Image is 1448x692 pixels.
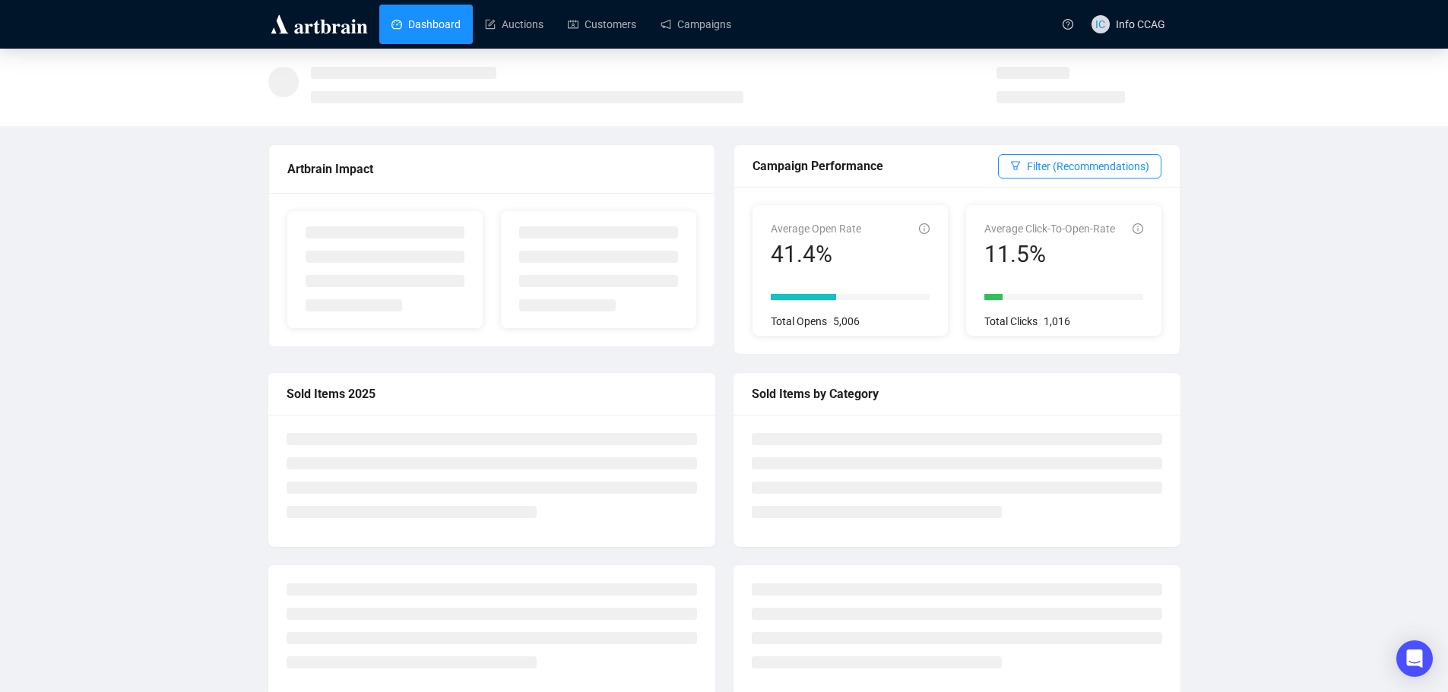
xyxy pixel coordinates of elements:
div: 41.4% [771,240,861,269]
span: IC [1095,16,1105,33]
div: Campaign Performance [753,156,998,175]
span: info-circle [1133,223,1143,234]
div: Artbrain Impact [287,160,696,179]
div: Open Intercom Messenger [1396,640,1433,677]
div: Sold Items by Category [752,384,1162,403]
div: 11.5% [984,240,1115,269]
a: Customers [568,5,636,44]
span: Filter (Recommendations) [1027,158,1149,175]
span: question-circle [1063,19,1073,30]
span: Average Open Rate [771,223,861,235]
button: Filter (Recommendations) [998,154,1161,179]
div: Sold Items 2025 [287,384,697,403]
span: Total Opens [771,315,827,327]
a: Dashboard [391,5,461,44]
span: Info CCAG [1116,18,1165,30]
a: Auctions [485,5,543,44]
a: Campaigns [661,5,731,44]
span: Total Clicks [984,315,1038,327]
span: 1,016 [1044,315,1070,327]
img: logo [268,12,370,36]
span: 5,006 [833,315,860,327]
span: info-circle [919,223,930,234]
span: filter [1010,160,1021,171]
span: Average Click-To-Open-Rate [984,223,1115,235]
